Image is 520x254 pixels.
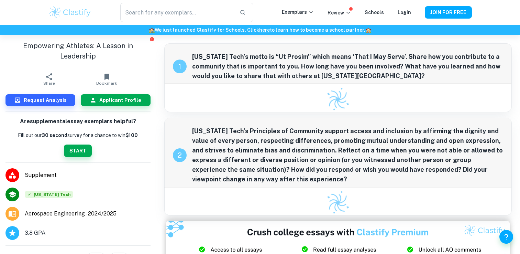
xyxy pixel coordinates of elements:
span: Aerospace Engineering - 2024/2025 [25,210,117,218]
p: Review [328,9,351,17]
img: Clastify logo [322,84,354,115]
b: 30 second [42,133,67,138]
h6: We just launched Clastify for Schools. Click to learn how to become a school partner. [1,26,519,34]
button: Help and Feedback [499,230,513,244]
button: START [64,145,92,157]
div: Accepted: Virginia Polytechnic Institute and State University [25,191,73,198]
span: [US_STATE] Tech’s motto is “Ut Prosim” which means ‘That I May Serve’. Share how you contribute t... [192,52,503,81]
span: [US_STATE] Tech [25,191,73,198]
h1: Empowering Athletes: A Lesson in Leadership [5,41,151,61]
p: Fill out our survey for a chance to win [18,131,138,139]
span: Share [43,81,55,86]
strong: $100 [125,133,138,138]
button: Report issue [150,36,155,42]
a: here [259,27,270,33]
button: Bookmark [78,70,136,89]
span: 3.8 GPA [25,229,45,237]
input: Search for any exemplars... [120,3,234,22]
h6: Request Analysis [24,96,67,104]
a: Login [398,10,411,15]
a: Schools [365,10,384,15]
p: Exemplars [282,8,314,16]
a: Major and Application Year [25,210,122,218]
button: Request Analysis [5,94,75,106]
img: Clastify logo [322,187,354,218]
span: Supplement [25,171,151,179]
h6: Are supplemental essay exemplars helpful? [20,117,136,126]
span: 🏫 [149,27,155,33]
button: Applicant Profile [81,94,151,106]
img: Clastify logo [48,6,92,19]
div: recipe [173,148,187,162]
span: 🏫 [365,27,371,33]
div: recipe [173,60,187,73]
button: Share [20,70,78,89]
span: [US_STATE] Tech’s Principles of Community support access and inclusion by affirming the dignity a... [192,126,503,184]
h6: Applicant Profile [99,96,141,104]
span: Bookmark [96,81,117,86]
button: JOIN FOR FREE [425,6,472,19]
